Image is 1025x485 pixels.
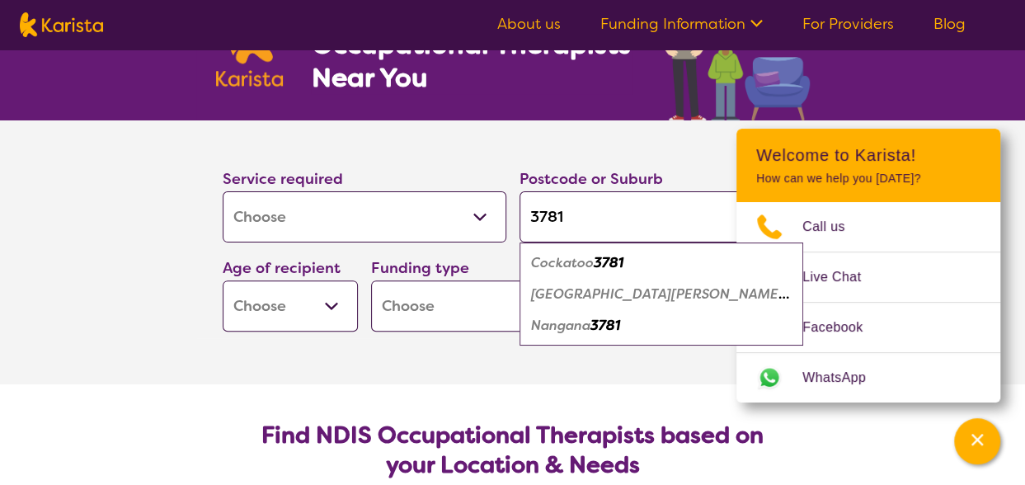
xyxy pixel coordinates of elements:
input: Type [520,191,803,242]
label: Postcode or Suburb [520,169,663,189]
em: 3781 [590,317,620,334]
em: 3781 [594,254,623,271]
em: Cockatoo [531,254,594,271]
label: Service required [223,169,343,189]
span: Live Chat [802,265,881,290]
label: Funding type [371,258,469,278]
div: Channel Menu [736,129,1000,403]
div: Nangana 3781 [528,310,795,341]
a: Blog [933,14,966,34]
a: Funding Information [600,14,763,34]
span: Call us [802,214,865,239]
div: Cockatoo 3781 [528,247,795,279]
label: Age of recipient [223,258,341,278]
em: Nangana [531,317,590,334]
p: How can we help you [DATE]? [756,172,980,186]
h2: Welcome to Karista! [756,145,980,165]
button: Channel Menu [954,418,1000,464]
img: Karista logo [20,12,103,37]
a: About us [497,14,561,34]
span: Facebook [802,315,882,340]
a: Web link opens in a new tab. [736,353,1000,403]
ul: Choose channel [736,202,1000,403]
div: Mount Burnett 3781 [528,279,795,310]
em: [GEOGRAPHIC_DATA][PERSON_NAME] [531,285,789,303]
h2: Find NDIS Occupational Therapists based on your Location & Needs [236,421,790,480]
a: For Providers [802,14,894,34]
span: WhatsApp [802,365,886,390]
